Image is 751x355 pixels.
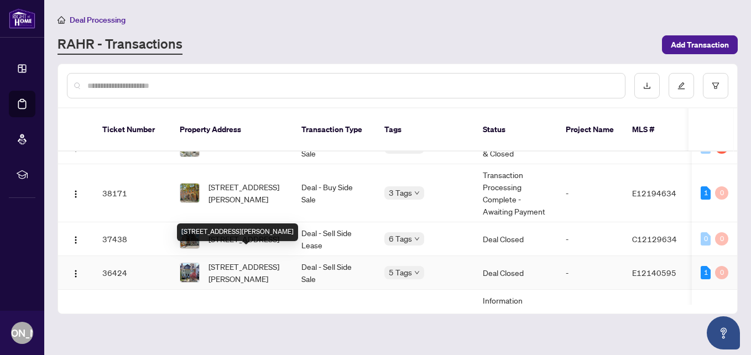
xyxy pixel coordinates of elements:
td: - [557,222,623,256]
div: 0 [701,232,711,246]
div: 0 [715,232,728,246]
button: edit [669,73,694,98]
span: [STREET_ADDRESS][PERSON_NAME] [208,260,284,285]
td: Deal Closed [474,222,557,256]
td: Information Updated - Processing Pending [474,290,557,348]
td: Transaction Processing Complete - Awaiting Payment [474,164,557,222]
span: E12194634 [632,188,676,198]
td: - [557,256,623,290]
a: RAHR - Transactions [58,35,182,55]
td: Deal - Sell Side Sale [293,290,375,348]
button: Add Transaction [662,35,738,54]
button: Logo [67,230,85,248]
span: edit [677,82,685,90]
span: 6 Tags [389,232,412,245]
td: - [557,164,623,222]
td: 36424 [93,256,171,290]
th: Property Address [171,108,293,152]
th: Ticket Number [93,108,171,152]
button: download [634,73,660,98]
td: Deal - Sell Side Lease [293,222,375,256]
th: MLS # [623,108,690,152]
td: Deal - Sell Side Sale [293,256,375,290]
span: Add Transaction [671,36,729,54]
div: [STREET_ADDRESS][PERSON_NAME] [177,223,298,241]
span: [STREET_ADDRESS][PERSON_NAME] [208,181,284,205]
span: 3 Tags [389,186,412,199]
div: 0 [715,186,728,200]
div: 0 [715,266,728,279]
button: Logo [67,264,85,281]
span: home [58,16,65,24]
img: thumbnail-img [180,263,199,282]
img: thumbnail-img [180,184,199,202]
span: E12140595 [632,268,676,278]
span: 5 Tags [389,266,412,279]
th: Tags [375,108,474,152]
button: Open asap [707,316,740,349]
span: download [643,82,651,90]
td: - [557,290,623,348]
div: 1 [701,266,711,279]
span: down [414,270,420,275]
span: filter [712,82,719,90]
th: Project Name [557,108,623,152]
td: 38171 [93,164,171,222]
button: filter [703,73,728,98]
th: Status [474,108,557,152]
img: Logo [71,190,80,199]
span: down [414,236,420,242]
td: 35182 [93,290,171,348]
td: Deal - Buy Side Sale [293,164,375,222]
span: C12129634 [632,234,677,244]
img: Logo [71,269,80,278]
span: Deal Processing [70,15,126,25]
td: Deal Closed [474,256,557,290]
button: Logo [67,184,85,202]
img: Logo [71,236,80,244]
img: logo [9,8,35,29]
td: 37438 [93,222,171,256]
th: Transaction Type [293,108,375,152]
div: 1 [701,186,711,200]
span: down [414,190,420,196]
